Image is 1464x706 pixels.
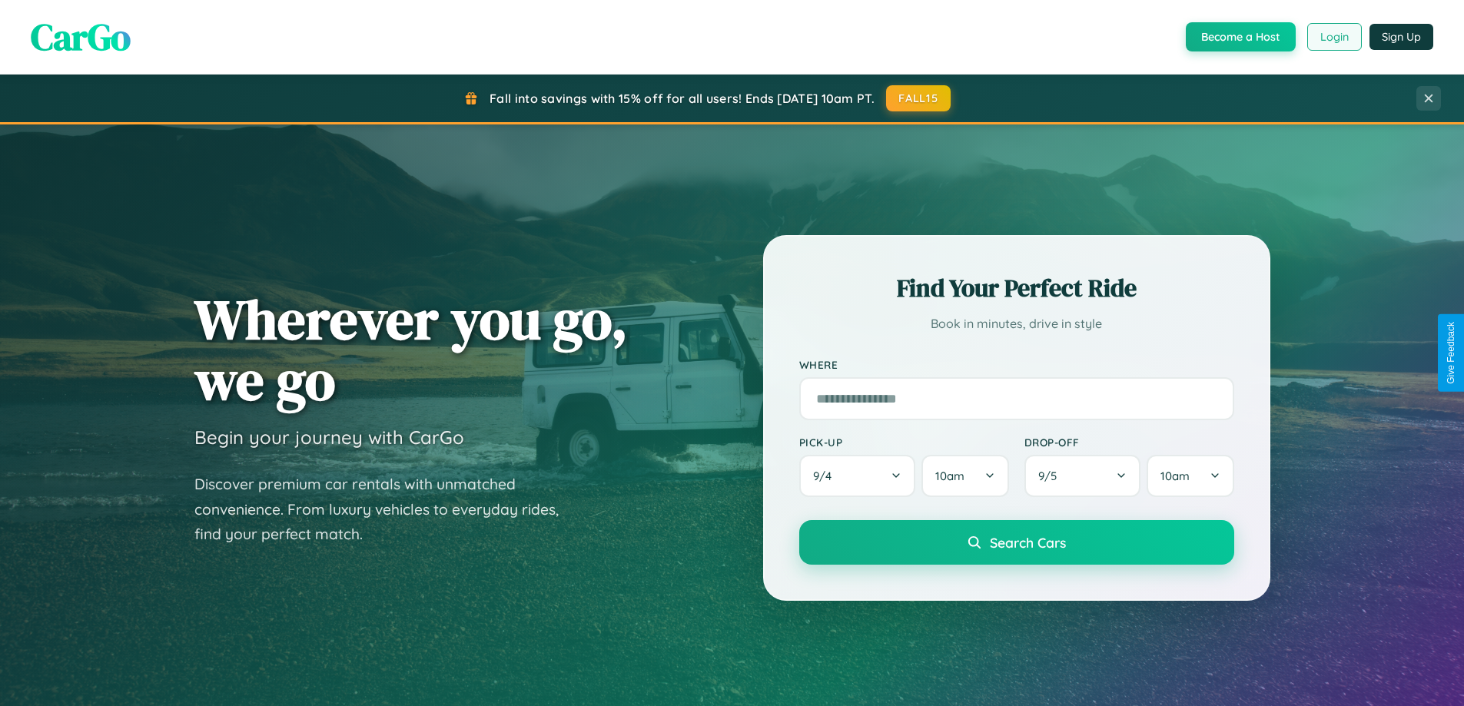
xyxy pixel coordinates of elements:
[799,436,1009,449] label: Pick-up
[799,271,1234,305] h2: Find Your Perfect Ride
[1024,436,1234,449] label: Drop-off
[1024,455,1141,497] button: 9/5
[1369,24,1433,50] button: Sign Up
[1186,22,1296,51] button: Become a Host
[935,469,964,483] span: 10am
[31,12,131,62] span: CarGo
[194,426,464,449] h3: Begin your journey with CarGo
[921,455,1008,497] button: 10am
[1446,322,1456,384] div: Give Feedback
[813,469,839,483] span: 9 / 4
[990,534,1066,551] span: Search Cars
[194,289,628,410] h1: Wherever you go, we go
[799,358,1234,371] label: Where
[1307,23,1362,51] button: Login
[886,85,951,111] button: FALL15
[1038,469,1064,483] span: 9 / 5
[799,313,1234,335] p: Book in minutes, drive in style
[799,520,1234,565] button: Search Cars
[194,472,579,547] p: Discover premium car rentals with unmatched convenience. From luxury vehicles to everyday rides, ...
[490,91,875,106] span: Fall into savings with 15% off for all users! Ends [DATE] 10am PT.
[1147,455,1233,497] button: 10am
[1160,469,1190,483] span: 10am
[799,455,916,497] button: 9/4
